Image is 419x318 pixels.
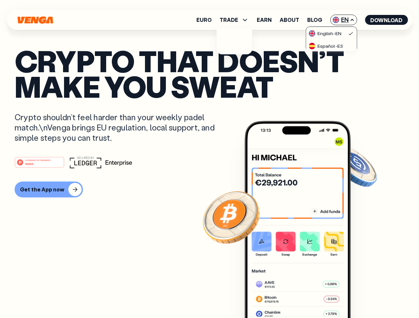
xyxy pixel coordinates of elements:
button: Get the App now [15,182,83,197]
a: #1 PRODUCT OF THE MONTHWeb3 [15,161,64,169]
img: flag-uk [309,30,315,37]
a: Euro [196,17,212,23]
a: Get the App now [15,182,404,197]
div: Get the App now [20,186,64,193]
span: EN [330,15,357,25]
span: TRADE [220,17,238,23]
a: Earn [257,17,272,23]
p: Crypto that doesn’t make you sweat [15,48,404,99]
tspan: Web3 [25,162,34,165]
tspan: #1 PRODUCT OF THE MONTH [25,159,50,161]
button: Download [365,15,408,25]
img: flag-es [309,43,315,49]
svg: Home [17,16,54,24]
div: English - EN [309,30,341,37]
img: flag-uk [332,17,339,23]
a: flag-esEspañol-ES [306,39,357,52]
a: About [280,17,299,23]
img: Bitcoin [201,187,261,247]
p: Crypto shouldn’t feel harder than your weekly padel match.\nVenga brings EU regulation, local sup... [15,112,224,143]
img: USDC coin [331,142,379,190]
a: Blog [307,17,322,23]
span: TRADE [220,16,249,24]
div: Español - ES [309,43,343,49]
a: flag-ukEnglish-EN [306,27,357,39]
